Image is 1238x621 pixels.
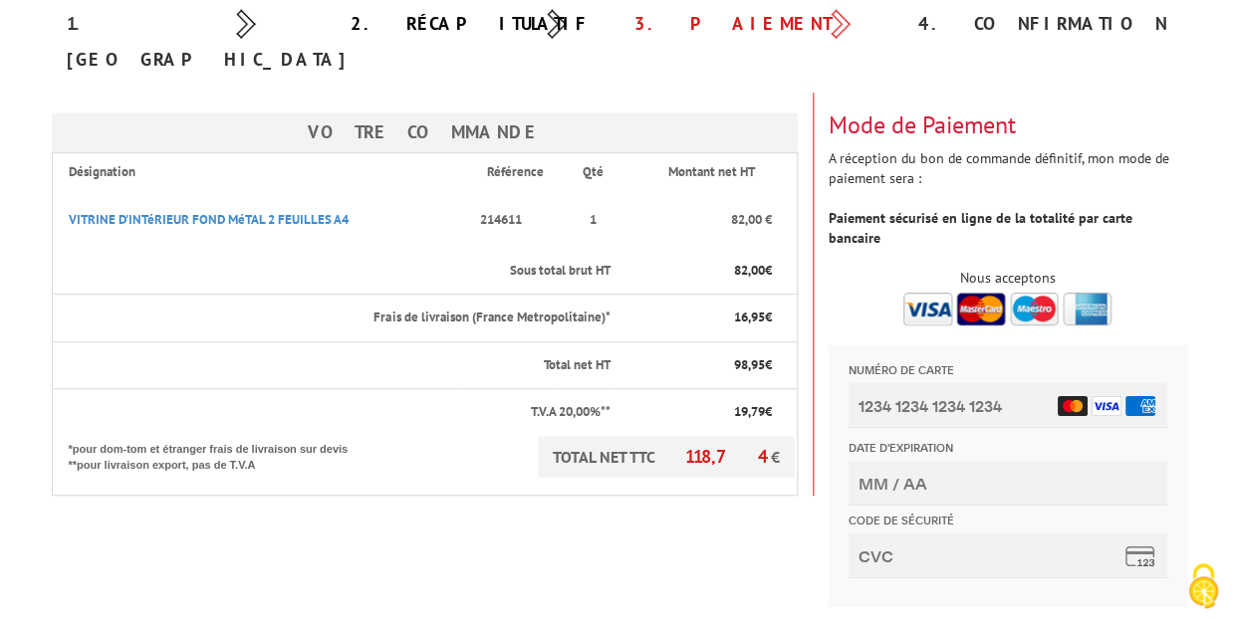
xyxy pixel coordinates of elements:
p: *pour dom-tom et étranger frais de livraison sur devis **pour livraison export, pas de T.V.A [69,436,368,473]
div: 4. Confirmation [903,6,1187,42]
th: Total net HT [52,341,612,389]
div: 3. Paiement [619,6,903,42]
th: Frais de livraison (France Metropolitaine)* [52,295,612,342]
label: Numéro de carte [20,20,339,34]
p: Référence [473,163,557,182]
p: Qté [575,163,610,182]
strong: Paiement sécurisé en ligne de la totalité par carte bancaire [829,209,1132,247]
span: 118,74 [685,445,771,468]
div: Nous acceptons [829,268,1187,288]
p: € [627,309,771,327]
img: accepted.png [903,293,1112,325]
p: Montant net HT [627,163,794,182]
input: CVC [20,188,339,233]
label: Date d'expiration [20,98,339,111]
span: 82,00 [734,262,765,279]
p: 1 [575,211,610,230]
h3: Votre Commande [52,112,798,152]
button: Cookies (fenêtre modale) [1168,553,1238,621]
span: 19,79 [734,403,765,420]
span: 98,95 [734,356,765,373]
p: € [627,403,771,422]
label: Code de sécurité [20,170,339,184]
a: VITRINE D'INTéRIEUR FOND MéTAL 2 FEUILLES A4 [69,211,349,228]
p: T.V.A 20,00%** [69,403,611,422]
p: 214611 [473,201,557,240]
th: Sous total brut HT [52,248,612,295]
p: € [627,356,771,375]
h3: Mode de Paiement [829,112,1187,138]
input: 1234 1234 1234 1234 [20,38,339,83]
p: € [627,262,771,281]
a: 2. Récapitulatif [351,12,590,35]
img: Cookies (fenêtre modale) [1178,561,1228,611]
input: MM / AA [20,115,339,160]
p: 82,00 € [627,211,771,230]
p: Désignation [69,163,456,182]
span: 16,95 [734,309,765,325]
div: 1. [GEOGRAPHIC_DATA] [52,6,336,78]
p: TOTAL NET TTC € [538,436,795,478]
